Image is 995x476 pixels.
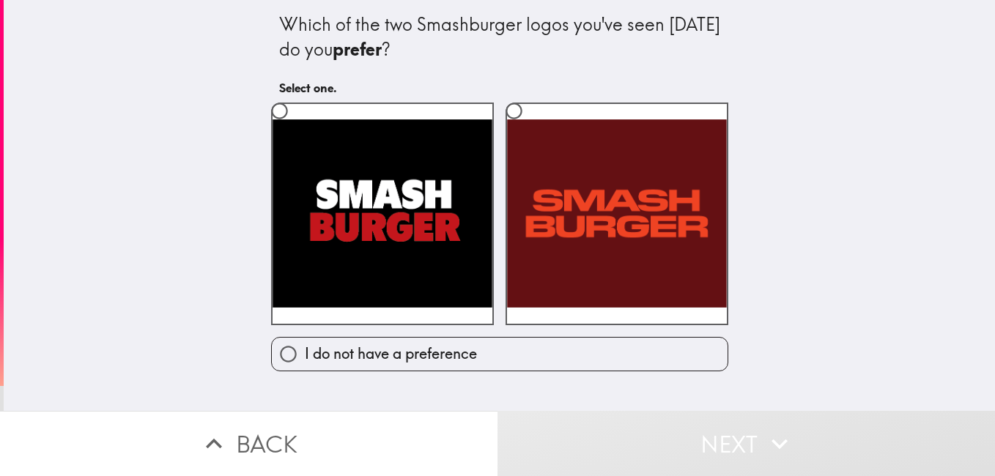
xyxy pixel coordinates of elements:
button: Next [497,411,995,476]
span: I do not have a preference [305,343,477,364]
button: I do not have a preference [272,338,728,371]
h6: Select one. [279,80,720,96]
div: Which of the two Smashburger logos you've seen [DATE] do you ? [279,12,720,62]
b: prefer [333,38,382,60]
